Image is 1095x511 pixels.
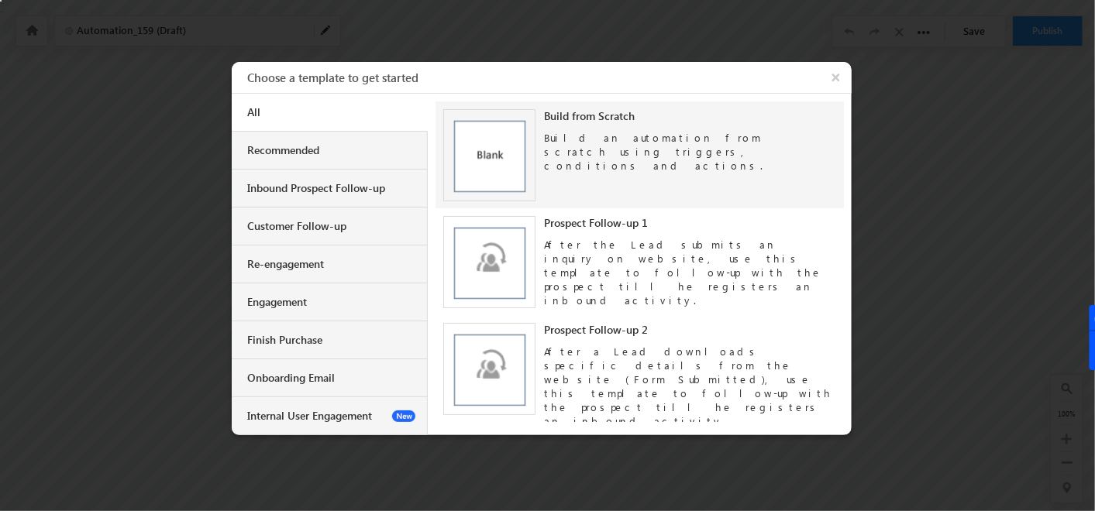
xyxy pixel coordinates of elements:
div: Onboarding Email [247,371,415,385]
div: Build from Scratch [544,109,836,123]
div: Recommended [247,143,415,157]
img: prospect.png [443,216,535,308]
div: Customer Follow-up [247,219,415,233]
div: Build an automation from scratch using triggers, conditions and actions. [544,123,836,173]
div: Re-engagement [247,257,415,271]
div: Finish Purchase [247,333,415,347]
img: prospect.png [443,323,535,415]
div: Engagement [247,295,415,309]
div: Internal User Engagement [247,409,415,423]
div: Inbound Prospect Follow-up [247,181,415,195]
div: All [247,105,415,119]
img: blank_template.png [443,109,535,201]
div: After the Lead submits an inquiry on website, use this template to follow-up with the prospect ti... [544,230,836,307]
div: Prospect Follow-up 1 [544,216,836,230]
h3: Choose a template to get started [247,62,852,93]
div: Prospect Follow-up 2 [544,323,836,337]
button: × [824,62,852,93]
div: After a Lead downloads specific details from the website (Form Submitted), use this template to f... [544,337,836,428]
